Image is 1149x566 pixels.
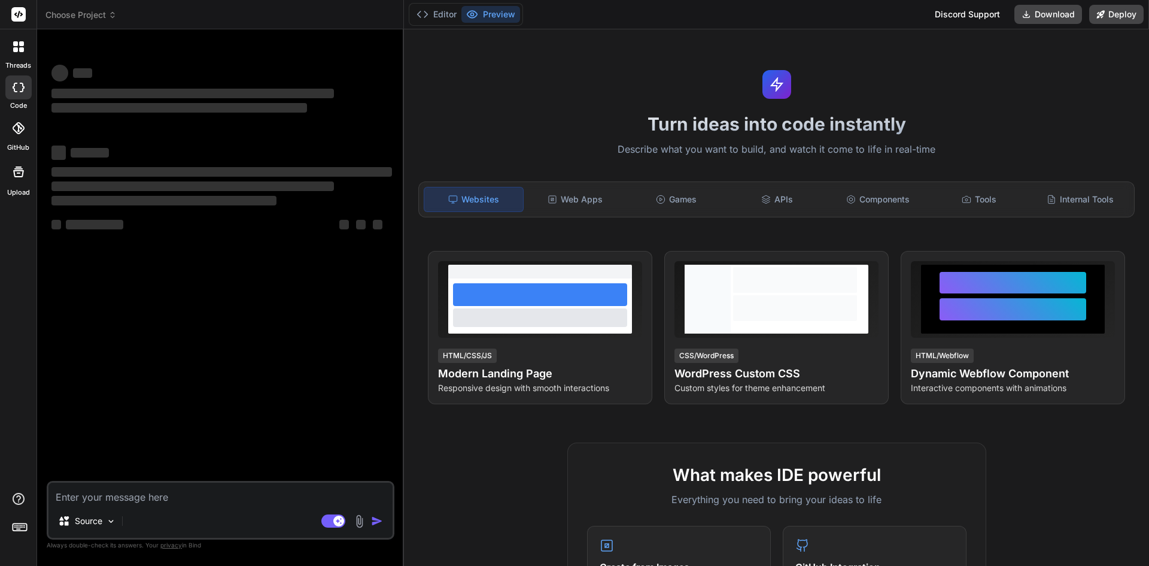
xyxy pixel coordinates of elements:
button: Editor [412,6,461,23]
img: Pick Models [106,516,116,526]
span: ‌ [71,148,109,158]
p: Responsive design with smooth interactions [438,382,642,394]
h4: Dynamic Webflow Component [911,365,1115,382]
p: Custom styles for theme enhancement [674,382,879,394]
label: code [10,101,27,111]
div: Discord Support [928,5,1007,24]
button: Preview [461,6,520,23]
label: threads [5,60,31,71]
img: icon [371,515,383,527]
span: ‌ [66,220,123,229]
div: Internal Tools [1031,187,1129,212]
p: Source [75,515,102,527]
div: Web Apps [526,187,625,212]
h4: Modern Landing Page [438,365,642,382]
span: ‌ [373,220,382,229]
div: Tools [930,187,1029,212]
span: privacy [160,541,182,549]
div: Components [829,187,928,212]
p: Everything you need to bring your ideas to life [587,492,966,507]
div: HTML/Webflow [911,349,974,363]
span: ‌ [51,89,334,98]
div: CSS/WordPress [674,349,738,363]
p: Always double-check its answers. Your in Bind [47,540,394,551]
span: ‌ [51,220,61,229]
label: Upload [7,187,30,198]
button: Deploy [1089,5,1144,24]
span: ‌ [51,103,307,113]
img: attachment [352,514,366,528]
div: HTML/CSS/JS [438,349,497,363]
span: ‌ [51,196,276,205]
h1: Turn ideas into code instantly [411,113,1142,135]
span: ‌ [51,146,66,160]
p: Describe what you want to build, and watch it come to life in real-time [411,142,1142,158]
span: Choose Project [45,9,117,21]
label: GitHub [7,143,29,153]
span: ‌ [339,220,349,229]
p: Interactive components with animations [911,382,1115,394]
h4: WordPress Custom CSS [674,365,879,382]
span: ‌ [356,220,366,229]
span: ‌ [51,167,392,177]
div: APIs [728,187,826,212]
h2: What makes IDE powerful [587,462,966,488]
span: ‌ [51,65,68,81]
div: Websites [424,187,524,212]
span: ‌ [51,181,334,191]
span: ‌ [73,68,92,78]
div: Games [627,187,726,212]
button: Download [1014,5,1082,24]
